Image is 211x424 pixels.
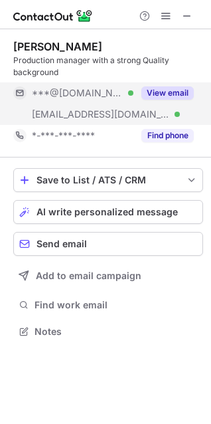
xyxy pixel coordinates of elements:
[36,175,180,185] div: Save to List / ATS / CRM
[36,207,178,217] span: AI write personalized message
[13,168,203,192] button: save-profile-one-click
[32,108,170,120] span: [EMAIL_ADDRESS][DOMAIN_NAME]
[13,40,102,53] div: [PERSON_NAME]
[36,239,87,249] span: Send email
[13,232,203,256] button: Send email
[141,129,194,142] button: Reveal Button
[141,86,194,100] button: Reveal Button
[13,296,203,314] button: Find work email
[32,87,123,99] span: ***@[DOMAIN_NAME]
[35,326,198,338] span: Notes
[13,264,203,288] button: Add to email campaign
[35,299,198,311] span: Find work email
[36,270,141,281] span: Add to email campaign
[13,322,203,341] button: Notes
[13,200,203,224] button: AI write personalized message
[13,8,93,24] img: ContactOut v5.3.10
[13,54,203,78] div: Production manager with a strong Quality background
